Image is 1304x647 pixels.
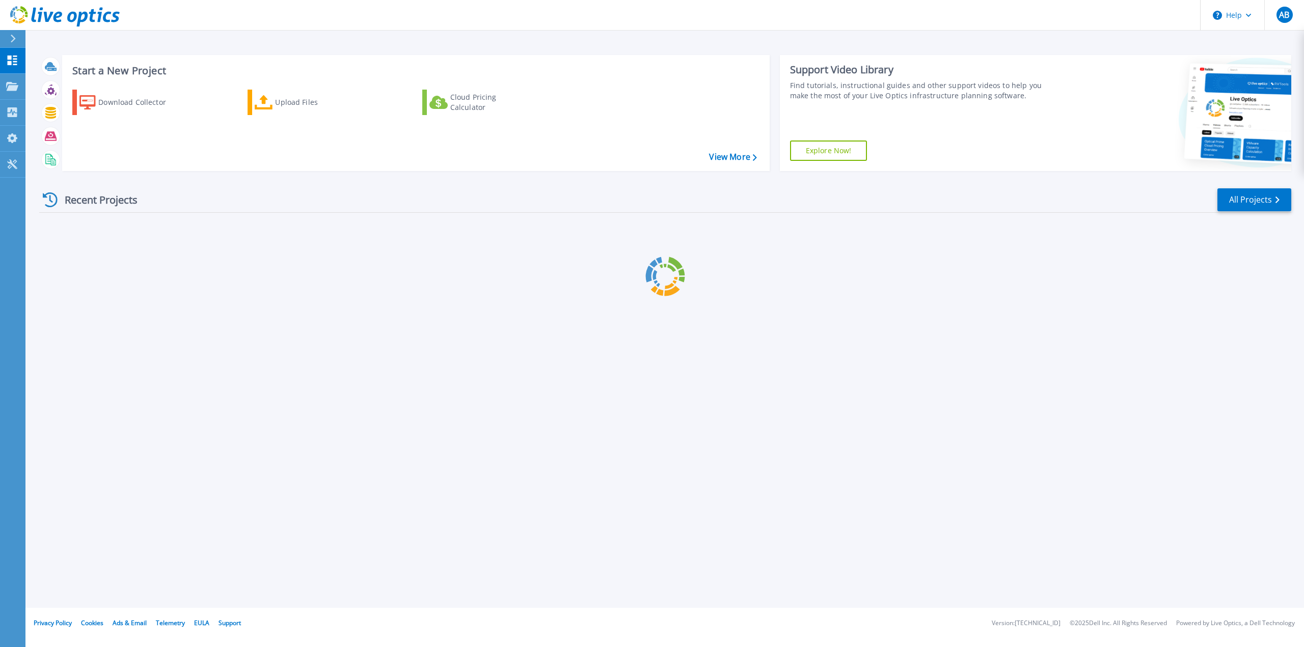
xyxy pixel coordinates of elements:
a: Download Collector [72,90,186,115]
span: AB [1279,11,1289,19]
div: Find tutorials, instructional guides and other support videos to help you make the most of your L... [790,80,1054,101]
a: EULA [194,618,209,627]
li: © 2025 Dell Inc. All Rights Reserved [1070,620,1167,627]
div: Cloud Pricing Calculator [450,92,532,112]
a: Privacy Policy [34,618,72,627]
div: Upload Files [275,92,357,112]
a: Ads & Email [113,618,147,627]
a: Cookies [81,618,103,627]
a: Support [219,618,241,627]
a: View More [709,152,756,162]
div: Support Video Library [790,63,1054,76]
div: Recent Projects [39,187,151,212]
a: Telemetry [156,618,185,627]
a: Upload Files [248,90,361,115]
div: Download Collector [98,92,180,112]
li: Powered by Live Optics, a Dell Technology [1176,620,1295,627]
a: Explore Now! [790,140,867,161]
h3: Start a New Project [72,65,756,76]
li: Version: [TECHNICAL_ID] [992,620,1061,627]
a: All Projects [1217,188,1291,211]
a: Cloud Pricing Calculator [422,90,536,115]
